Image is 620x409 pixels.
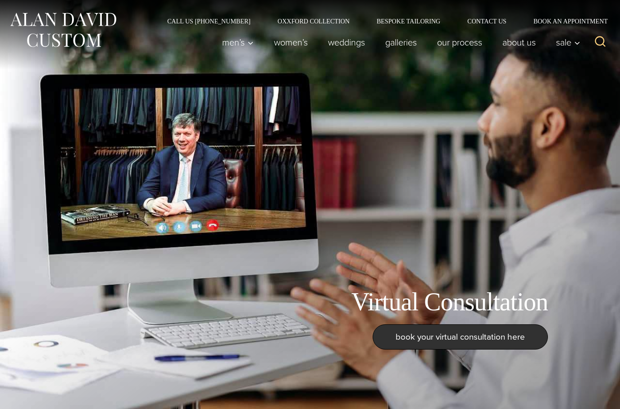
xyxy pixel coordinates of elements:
span: Sale [556,38,580,47]
a: book your virtual consultation here [373,324,548,350]
nav: Primary Navigation [212,33,585,51]
button: View Search Form [589,32,611,53]
a: Contact Us [454,18,520,24]
img: Alan David Custom [9,10,117,50]
a: Call Us [PHONE_NUMBER] [154,18,264,24]
a: Women’s [264,33,318,51]
a: Oxxford Collection [264,18,363,24]
a: Book an Appointment [520,18,611,24]
span: book your virtual consultation here [396,330,525,343]
a: Bespoke Tailoring [363,18,454,24]
a: About Us [492,33,546,51]
nav: Secondary Navigation [154,18,611,24]
h1: Virtual Consultation [351,287,548,317]
a: Our Process [427,33,492,51]
a: weddings [318,33,375,51]
a: Galleries [375,33,427,51]
span: Men’s [222,38,254,47]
